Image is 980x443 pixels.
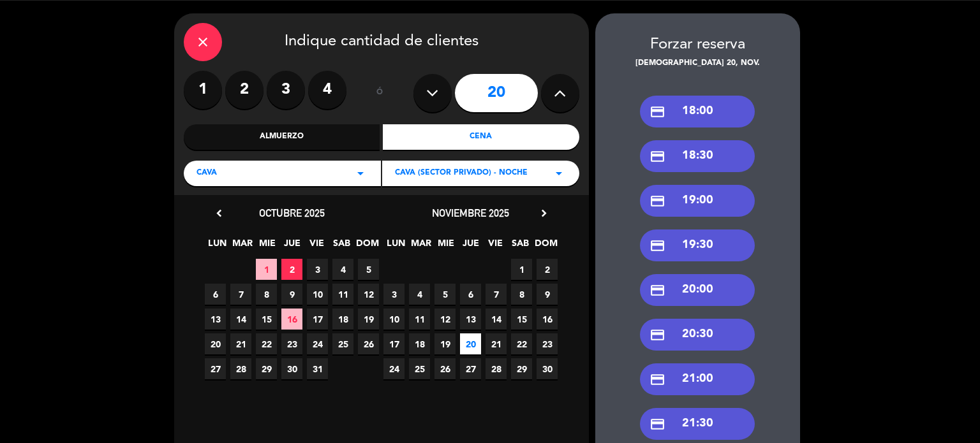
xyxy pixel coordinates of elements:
[434,358,456,379] span: 26
[537,207,551,220] i: chevron_right
[640,140,755,172] div: 18:30
[205,333,226,354] span: 20
[537,333,558,354] span: 23
[535,236,556,257] span: DOM
[460,358,481,379] span: 27
[409,358,430,379] span: 25
[358,284,379,305] span: 12
[650,372,665,388] i: credit_card
[537,358,558,379] span: 30
[640,274,755,306] div: 20:00
[460,284,481,305] span: 6
[537,259,558,280] span: 2
[434,333,456,354] span: 19
[640,229,755,261] div: 19:30
[281,259,302,280] span: 2
[551,166,567,181] i: arrow_drop_down
[306,236,327,257] span: VIE
[595,33,800,57] div: Forzar reserva
[195,34,211,50] i: close
[205,309,226,330] span: 13
[383,309,405,330] span: 10
[281,358,302,379] span: 30
[307,284,328,305] span: 10
[358,259,379,280] span: 5
[281,309,302,330] span: 16
[359,71,401,115] div: ó
[332,333,353,354] span: 25
[432,207,509,219] span: noviembre 2025
[409,333,430,354] span: 18
[256,284,277,305] span: 8
[256,259,277,280] span: 1
[184,23,579,61] div: Indique cantidad de clientes
[460,236,481,257] span: JUE
[256,309,277,330] span: 15
[307,259,328,280] span: 3
[184,124,380,150] div: Almuerzo
[256,333,277,354] span: 22
[640,185,755,217] div: 19:00
[281,333,302,354] span: 23
[383,124,579,150] div: Cena
[353,166,368,181] i: arrow_drop_down
[650,282,665,298] i: credit_card
[409,284,430,305] span: 4
[259,207,325,219] span: octubre 2025
[307,309,328,330] span: 17
[511,259,532,280] span: 1
[383,333,405,354] span: 17
[486,309,507,330] span: 14
[486,333,507,354] span: 21
[640,408,755,440] div: 21:30
[358,309,379,330] span: 19
[409,309,430,330] span: 11
[230,358,251,379] span: 28
[650,149,665,164] i: credit_card
[650,238,665,254] i: credit_card
[307,358,328,379] span: 31
[267,71,305,109] label: 3
[232,236,253,257] span: MAR
[537,309,558,330] span: 16
[650,104,665,120] i: credit_card
[197,167,217,180] span: CAVA
[383,358,405,379] span: 24
[281,236,302,257] span: JUE
[650,416,665,432] i: credit_card
[486,358,507,379] span: 28
[537,284,558,305] span: 9
[410,236,431,257] span: MAR
[640,319,755,351] div: 20:30
[256,358,277,379] span: 29
[307,333,328,354] span: 24
[308,71,346,109] label: 4
[640,363,755,395] div: 21:00
[434,309,456,330] span: 12
[205,358,226,379] span: 27
[650,327,665,343] i: credit_card
[230,333,251,354] span: 21
[511,284,532,305] span: 8
[385,236,406,257] span: LUN
[332,259,353,280] span: 4
[435,236,456,257] span: MIE
[332,309,353,330] span: 18
[212,207,226,220] i: chevron_left
[383,284,405,305] span: 3
[332,284,353,305] span: 11
[331,236,352,257] span: SAB
[510,236,531,257] span: SAB
[650,193,665,209] i: credit_card
[256,236,278,257] span: MIE
[205,284,226,305] span: 6
[595,57,800,70] div: [DEMOGRAPHIC_DATA] 20, nov.
[230,309,251,330] span: 14
[511,333,532,354] span: 22
[395,167,528,180] span: Cava (Sector Privado) - Noche
[225,71,264,109] label: 2
[485,236,506,257] span: VIE
[358,333,379,354] span: 26
[281,284,302,305] span: 9
[207,236,228,257] span: LUN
